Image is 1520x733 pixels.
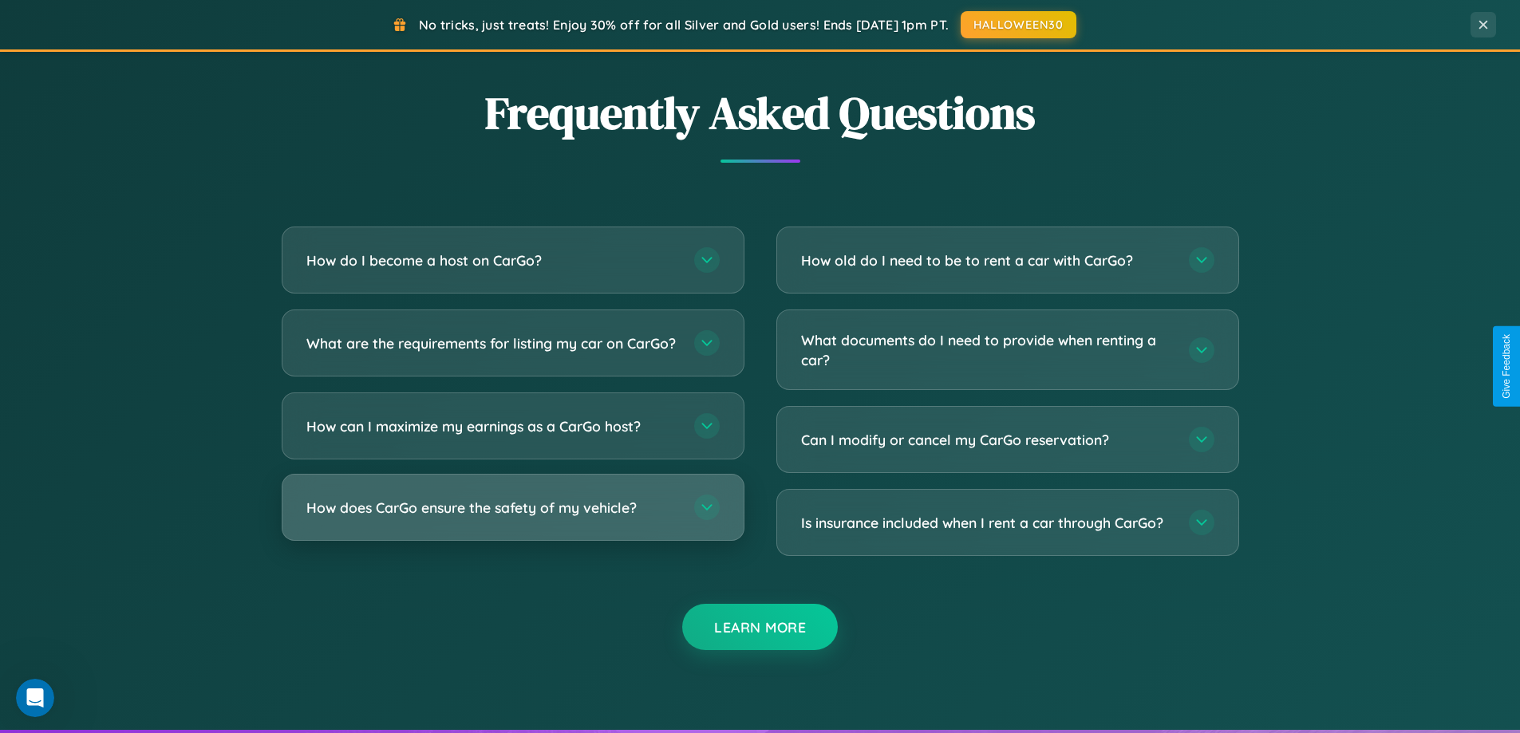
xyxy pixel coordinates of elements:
h3: How do I become a host on CarGo? [306,250,678,270]
h3: Can I modify or cancel my CarGo reservation? [801,430,1173,450]
h3: How does CarGo ensure the safety of my vehicle? [306,498,678,518]
h3: What are the requirements for listing my car on CarGo? [306,333,678,353]
h3: How old do I need to be to rent a car with CarGo? [801,250,1173,270]
h2: Frequently Asked Questions [282,82,1239,144]
button: HALLOWEEN30 [961,11,1076,38]
span: No tricks, just treats! Enjoy 30% off for all Silver and Gold users! Ends [DATE] 1pm PT. [419,17,949,33]
h3: Is insurance included when I rent a car through CarGo? [801,513,1173,533]
div: Give Feedback [1501,334,1512,399]
h3: What documents do I need to provide when renting a car? [801,330,1173,369]
button: Learn More [682,604,838,650]
h3: How can I maximize my earnings as a CarGo host? [306,416,678,436]
iframe: Intercom live chat [16,679,54,717]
